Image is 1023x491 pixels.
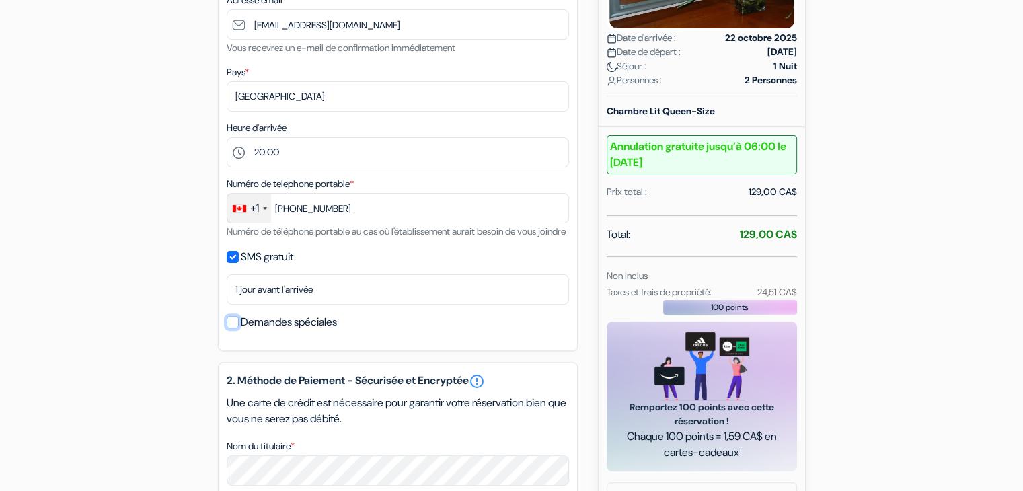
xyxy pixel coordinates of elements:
strong: [DATE] [767,45,797,59]
label: Heure d'arrivée [227,121,287,135]
img: calendar.svg [607,34,617,44]
img: gift_card_hero_new.png [654,332,749,400]
small: Numéro de téléphone portable au cas où l'établissement aurait besoin de vous joindre [227,225,566,237]
span: Chaque 100 points = 1,59 CA$ en cartes-cadeaux [623,428,781,461]
div: 129,00 CA$ [749,185,797,199]
strong: 22 octobre 2025 [725,31,797,45]
img: moon.svg [607,62,617,72]
strong: 1 Nuit [773,59,797,73]
div: +1 [250,200,259,217]
span: Total: [607,227,630,243]
small: 24,51 CA$ [757,286,796,298]
input: Entrer adresse e-mail [227,9,569,40]
div: Prix total : [607,185,647,199]
h5: 2. Méthode de Paiement - Sécurisée et Encryptée [227,373,569,389]
b: Chambre Lit Queen-Size [607,105,715,117]
input: 506-234-5678 [227,193,569,223]
span: Date de départ : [607,45,681,59]
label: Nom du titulaire [227,439,295,453]
small: Taxes et frais de propriété: [607,286,712,298]
img: user_icon.svg [607,76,617,86]
label: Numéro de telephone portable [227,177,354,191]
small: Vous recevrez un e-mail de confirmation immédiatement [227,42,455,54]
p: Une carte de crédit est nécessaire pour garantir votre réservation bien que vous ne serez pas déb... [227,395,569,427]
b: Annulation gratuite jusqu’à 06:00 le [DATE] [607,135,797,174]
span: Séjour : [607,59,646,73]
small: Non inclus [607,270,648,282]
label: SMS gratuit [241,248,293,266]
img: calendar.svg [607,48,617,58]
a: error_outline [469,373,485,389]
strong: 129,00 CA$ [740,227,797,241]
span: Personnes : [607,73,662,87]
strong: 2 Personnes [745,73,797,87]
span: Date d'arrivée : [607,31,676,45]
label: Demandes spéciales [241,313,337,332]
span: 100 points [711,301,749,313]
div: Canada: +1 [227,194,271,223]
label: Pays [227,65,249,79]
span: Remportez 100 points avec cette réservation ! [623,400,781,428]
